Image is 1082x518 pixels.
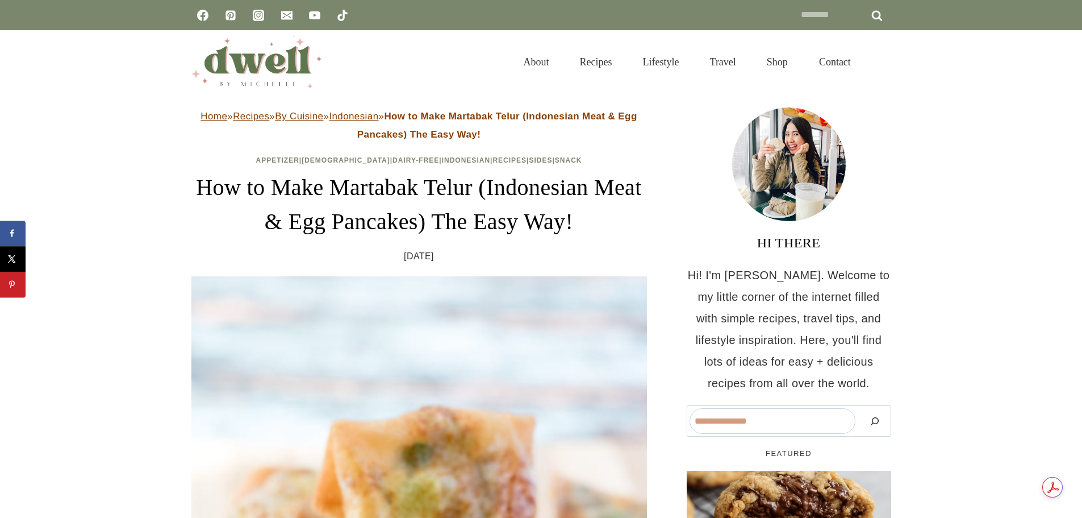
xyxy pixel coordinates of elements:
a: TikTok [331,4,354,27]
strong: How to Make Martabak Telur (Indonesian Meat & Egg Pancakes) The Easy Way! [357,111,637,140]
h1: How to Make Martabak Telur (Indonesian Meat & Egg Pancakes) The Easy Way! [191,171,647,239]
a: Email [275,4,298,27]
a: Facebook [191,4,214,27]
a: Sides [529,156,552,164]
button: Search [861,408,888,434]
a: About [508,42,565,82]
time: [DATE] [404,248,434,265]
a: Dairy-Free [392,156,439,164]
a: Recipes [565,42,628,82]
nav: Primary Navigation [508,42,866,82]
a: Shop [751,42,803,82]
a: Travel [695,42,751,82]
a: Pinterest [219,4,242,27]
a: Snack [555,156,582,164]
h3: HI THERE [687,233,891,253]
a: Lifestyle [628,42,695,82]
a: Instagram [247,4,270,27]
h5: FEATURED [687,448,891,459]
a: By Cuisine [275,111,323,122]
a: YouTube [303,4,326,27]
a: Contact [804,42,866,82]
a: Appetizer [256,156,299,164]
a: Recipes [233,111,269,122]
span: | | | | | | [256,156,582,164]
a: [DEMOGRAPHIC_DATA] [302,156,390,164]
button: View Search Form [872,52,891,72]
a: Indonesian [442,156,490,164]
p: Hi! I'm [PERSON_NAME]. Welcome to my little corner of the internet filled with simple recipes, tr... [687,264,891,394]
span: » » » » [200,111,637,140]
a: Home [200,111,227,122]
img: DWELL by michelle [191,36,322,88]
a: Recipes [492,156,527,164]
a: Indonesian [329,111,378,122]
